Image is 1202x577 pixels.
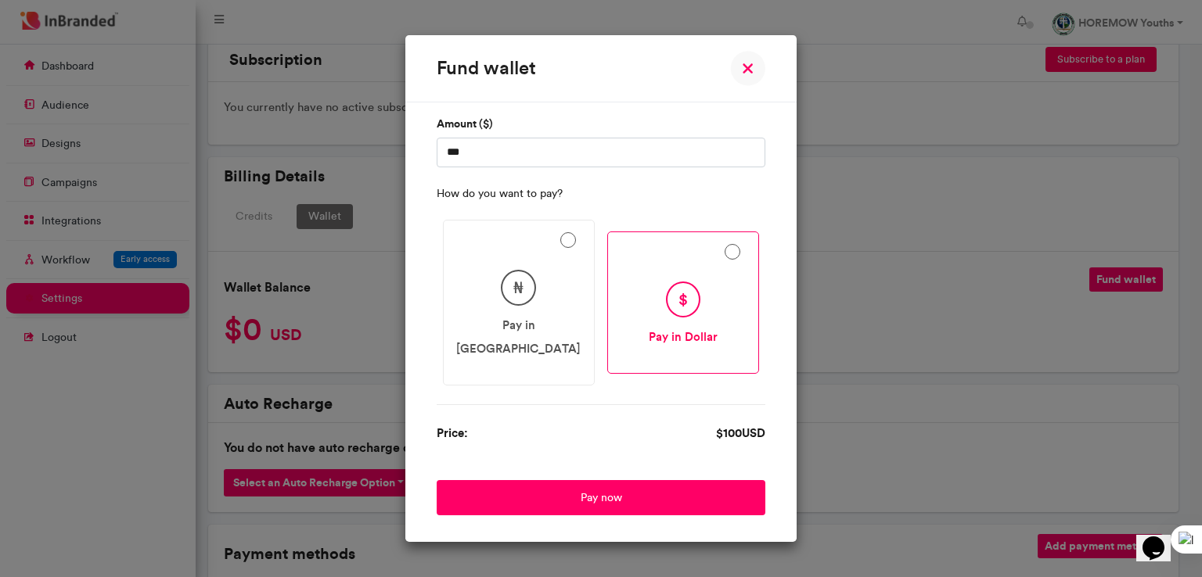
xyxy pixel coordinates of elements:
p: How do you want to pay? [437,186,765,202]
div: Fund wallet [437,54,536,82]
h6: Price: [437,424,468,443]
button: Pay now [437,480,765,515]
button: $Pay in Dollar [607,231,760,374]
p: Pay in [GEOGRAPHIC_DATA] [455,314,583,360]
img: close [730,51,765,86]
h3: $ 100 USD [716,424,765,443]
p: Pay in Dollar [620,325,747,349]
span: ₦ [513,278,524,297]
button: ₦Pay in [GEOGRAPHIC_DATA] [443,220,596,385]
span: $ [678,289,688,309]
label: Amount ($) [437,110,493,138]
iframe: chat widget [1136,514,1186,561]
